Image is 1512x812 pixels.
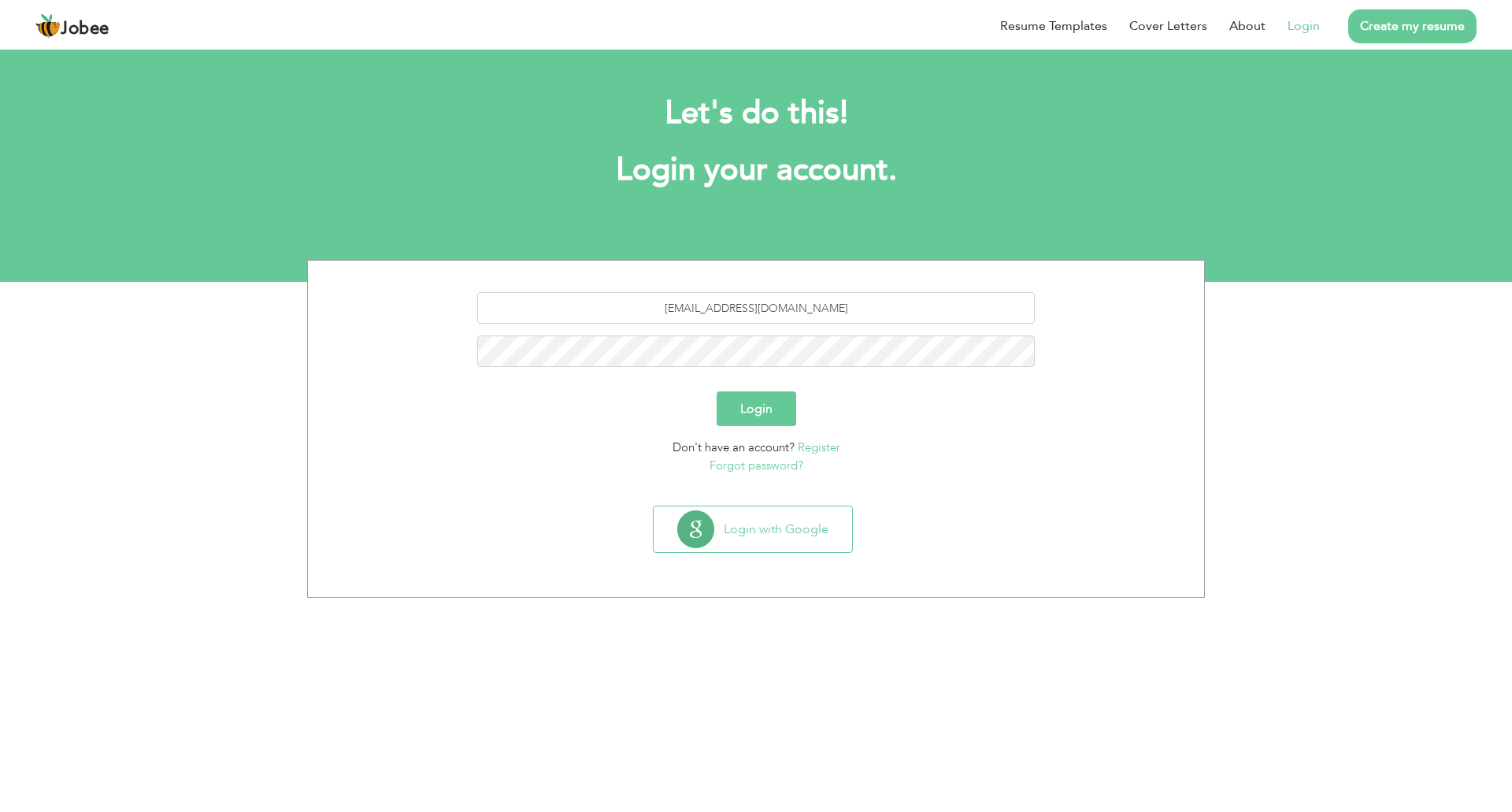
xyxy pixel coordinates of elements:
span: Don't have an account? [673,439,795,455]
button: Login with Google [654,506,852,552]
img: jobee.io [35,13,61,39]
a: Resume Templates [1000,17,1107,35]
a: About [1229,17,1266,35]
h2: Let's do this! [331,93,1181,134]
span: Jobee [61,20,109,38]
button: Login [717,391,796,426]
a: Login [1288,17,1320,35]
a: Forgot password? [710,458,803,473]
a: Create my resume [1348,9,1477,43]
a: Register [798,439,840,455]
a: Jobee [35,13,109,39]
h1: Login your account. [331,150,1181,191]
input: Email [477,292,1036,324]
a: Cover Letters [1129,17,1207,35]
